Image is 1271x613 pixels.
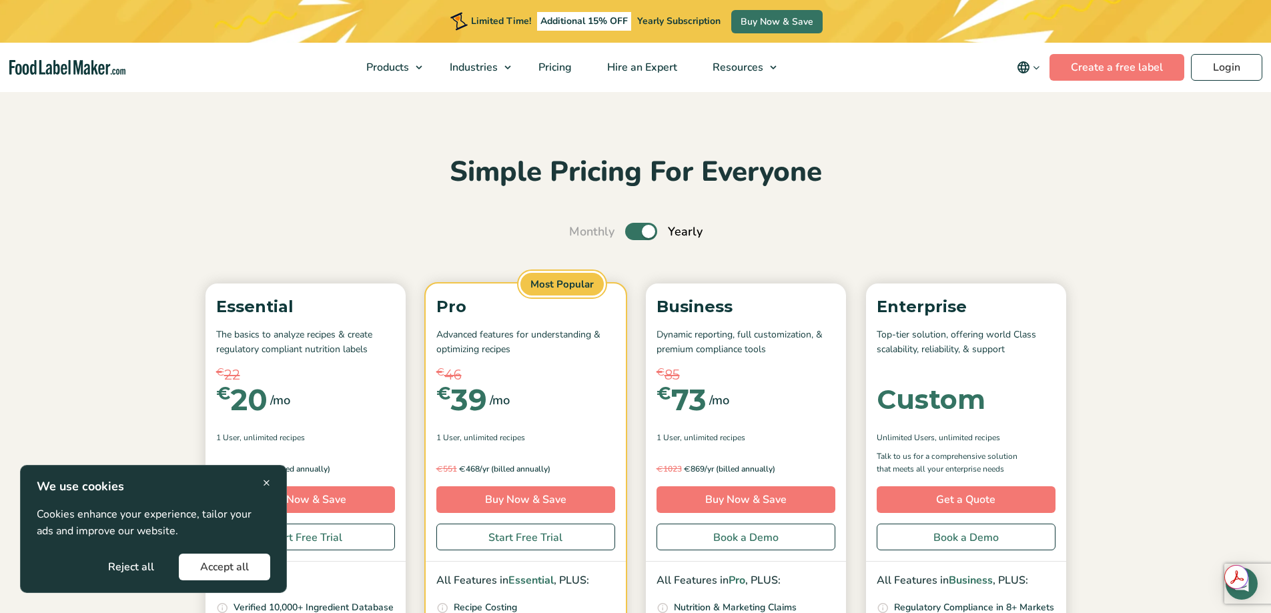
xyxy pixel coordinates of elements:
span: Unlimited Users [877,432,935,444]
a: Book a Demo [657,524,835,550]
a: Buy Now & Save [657,486,835,513]
span: × [263,474,270,492]
span: 85 [665,365,680,385]
a: Get a Quote [877,486,1055,513]
a: Buy Now & Save [216,486,395,513]
span: Additional 15% OFF [537,12,631,31]
del: 551 [436,464,457,474]
span: € [459,464,466,474]
p: 229/yr (billed annually) [216,462,395,476]
span: Most Popular [518,271,606,298]
span: € [657,464,663,474]
p: 869/yr (billed annually) [657,462,835,476]
span: Yearly Subscription [637,15,721,27]
a: Login [1191,54,1262,81]
p: Enterprise [877,294,1055,320]
a: Resources [695,43,783,92]
span: € [436,385,451,402]
p: Talk to us for a comprehensive solution that meets all your enterprise needs [877,450,1030,476]
span: , Unlimited Recipes [680,432,745,444]
span: Monthly [569,223,614,241]
a: Pricing [521,43,586,92]
span: , Unlimited Recipes [240,432,305,444]
span: 46 [444,365,462,385]
span: , Unlimited Recipes [935,432,1000,444]
a: Products [349,43,429,92]
span: € [436,464,443,474]
span: € [684,464,691,474]
span: Industries [446,60,499,75]
span: € [216,365,224,380]
a: Buy Now & Save [731,10,823,33]
span: Hire an Expert [603,60,679,75]
p: Key Features: [216,572,395,590]
span: 1 User [216,432,240,444]
span: Limited Time! [471,15,531,27]
a: Buy Now & Save [436,486,615,513]
p: Advanced features for understanding & optimizing recipes [436,328,615,358]
span: Pro [729,573,745,588]
span: Essential [508,573,554,588]
span: Business [949,573,993,588]
p: The basics to analyze recipes & create regulatory compliant nutrition labels [216,328,395,358]
span: 1 User [657,432,680,444]
a: Start Free Trial [216,524,395,550]
p: Business [657,294,835,320]
p: Pro [436,294,615,320]
a: Industries [432,43,518,92]
h2: Simple Pricing For Everyone [199,154,1073,191]
span: € [657,365,665,380]
span: Pricing [534,60,573,75]
span: € [216,385,231,402]
a: Hire an Expert [590,43,692,92]
p: Top-tier solution, offering world Class scalability, reliability, & support [877,328,1055,358]
p: Essential [216,294,395,320]
span: € [239,464,246,474]
p: All Features in , PLUS: [657,572,835,590]
strong: We use cookies [37,478,124,494]
button: Reject all [87,554,175,580]
span: € [216,464,223,474]
span: € [436,365,444,380]
p: All Features in , PLUS: [436,572,615,590]
label: Toggle [625,223,657,240]
p: 468/yr (billed annually) [436,462,615,476]
div: 20 [216,385,268,414]
del: 270 [216,464,237,474]
span: /mo [490,391,510,410]
span: /mo [270,391,290,410]
span: Yearly [668,223,703,241]
a: Book a Demo [877,524,1055,550]
span: /mo [709,391,729,410]
div: 39 [436,385,487,414]
p: Cookies enhance your experience, tailor your ads and improve our website. [37,506,270,540]
p: All Features in , PLUS: [877,572,1055,590]
span: Resources [709,60,765,75]
span: 1 User [436,432,460,444]
del: 1023 [657,464,682,474]
a: Create a free label [1049,54,1184,81]
div: 73 [657,385,707,414]
span: Products [362,60,410,75]
span: 22 [224,365,240,385]
p: Dynamic reporting, full customization, & premium compliance tools [657,328,835,358]
span: , Unlimited Recipes [460,432,525,444]
div: Custom [877,386,985,413]
a: Start Free Trial [436,524,615,550]
span: € [657,385,671,402]
button: Accept all [179,554,270,580]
